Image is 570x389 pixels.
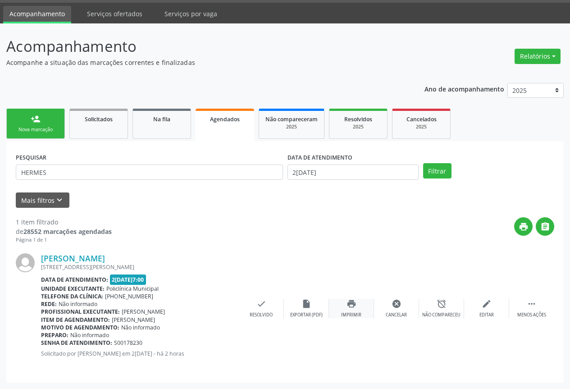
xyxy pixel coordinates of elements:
i: print [347,299,356,309]
button: Filtrar [423,163,451,178]
b: Profissional executante: [41,308,120,316]
button: Relatórios [515,49,561,64]
i: alarm_off [437,299,447,309]
span: [PHONE_NUMBER] [105,293,153,300]
strong: 28552 marcações agendadas [23,227,112,236]
span: Não informado [121,324,160,331]
div: Nova marcação [13,126,58,133]
span: Na fila [153,115,170,123]
span: [PERSON_NAME] [122,308,165,316]
div: Resolvido [250,312,273,318]
b: Unidade executante: [41,285,105,293]
span: [PERSON_NAME] [112,316,155,324]
div: de [16,227,112,236]
span: S00178230 [114,339,142,347]
div: Página 1 de 1 [16,236,112,244]
label: DATA DE ATENDIMENTO [287,151,352,165]
div: [STREET_ADDRESS][PERSON_NAME] [41,263,239,271]
span: 2[DATE]7:00 [110,275,146,285]
i: edit [482,299,492,309]
b: Rede: [41,300,57,308]
p: Solicitado por [PERSON_NAME] em 2[DATE] - há 2 horas [41,350,239,357]
a: Serviços por vaga [158,6,223,22]
i: keyboard_arrow_down [55,195,64,205]
i: insert_drive_file [301,299,311,309]
p: Ano de acompanhamento [424,83,504,94]
div: 2025 [336,124,381,130]
i:  [527,299,537,309]
span: Cancelados [406,115,437,123]
b: Data de atendimento: [41,276,108,284]
div: 2025 [399,124,444,130]
b: Senha de atendimento: [41,339,112,347]
div: Menos ações [517,312,546,318]
div: Exportar (PDF) [290,312,323,318]
input: Selecione um intervalo [287,165,419,180]
span: Não compareceram [265,115,318,123]
a: Acompanhamento [3,6,71,23]
input: Nome, CNS [16,165,283,180]
b: Item de agendamento: [41,316,110,324]
i:  [540,222,550,232]
a: [PERSON_NAME] [41,253,105,263]
a: Serviços ofertados [81,6,149,22]
div: person_add [31,114,41,124]
span: Solicitados [85,115,113,123]
span: Não informado [70,331,109,339]
div: Editar [479,312,494,318]
b: Telefone da clínica: [41,293,103,300]
div: Não compareceu [422,312,461,318]
button:  [536,217,554,236]
i: print [519,222,529,232]
button: print [514,217,533,236]
p: Acompanhamento [6,35,397,58]
img: img [16,253,35,272]
div: Imprimir [341,312,361,318]
b: Motivo de agendamento: [41,324,119,331]
div: Cancelar [386,312,407,318]
button: Mais filtroskeyboard_arrow_down [16,192,69,208]
span: Policlínica Municipal [106,285,159,293]
div: 1 item filtrado [16,217,112,227]
div: 2025 [265,124,318,130]
p: Acompanhe a situação das marcações correntes e finalizadas [6,58,397,67]
span: Resolvidos [344,115,372,123]
span: Agendados [210,115,240,123]
i: check [256,299,266,309]
i: cancel [392,299,401,309]
label: PESQUISAR [16,151,46,165]
b: Preparo: [41,331,68,339]
span: Não informado [59,300,97,308]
